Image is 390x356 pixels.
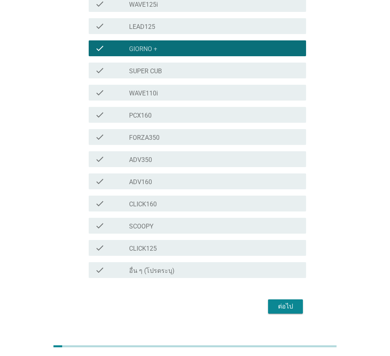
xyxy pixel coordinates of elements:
i: check [95,132,105,142]
i: check [95,66,105,75]
label: CLICK125 [129,245,157,253]
i: check [95,110,105,120]
i: check [95,154,105,164]
label: GIORNO + [129,45,157,53]
label: SUPER CUB [129,67,162,75]
label: LEAD125 [129,23,155,31]
i: check [95,44,105,53]
i: check [95,265,105,275]
label: SCOOPY [129,223,154,230]
i: check [95,243,105,253]
i: check [95,221,105,230]
i: check [95,88,105,97]
label: CLICK160 [129,200,157,208]
label: WAVE110i [129,89,158,97]
button: ต่อไป [268,299,303,314]
i: check [95,21,105,31]
i: check [95,199,105,208]
i: check [95,177,105,186]
label: WAVE125i [129,1,158,9]
label: FORZA350 [129,134,160,142]
label: ADV350 [129,156,152,164]
label: อื่น ๆ (โปรดระบุ) [129,267,175,275]
label: PCX160 [129,112,152,120]
label: ADV160 [129,178,152,186]
div: ต่อไป [274,302,297,311]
